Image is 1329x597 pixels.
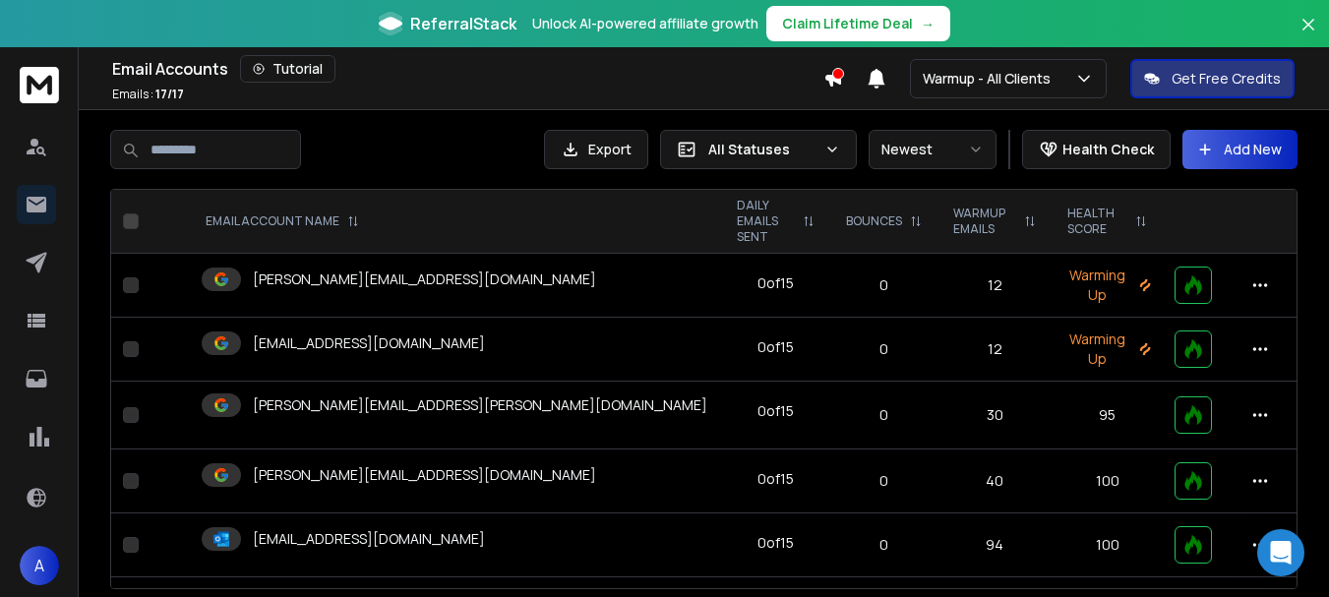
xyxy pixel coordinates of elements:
[1052,449,1163,513] td: 100
[923,69,1058,89] p: Warmup - All Clients
[869,130,997,169] button: Newest
[410,12,516,35] span: ReferralStack
[937,449,1052,513] td: 40
[757,337,794,357] div: 0 of 15
[842,471,926,491] p: 0
[1296,12,1321,59] button: Close banner
[240,55,335,83] button: Tutorial
[842,405,926,425] p: 0
[1063,266,1151,305] p: Warming Up
[544,130,648,169] button: Export
[766,6,950,41] button: Claim Lifetime Deal→
[842,339,926,359] p: 0
[1052,513,1163,577] td: 100
[842,275,926,295] p: 0
[155,86,184,102] span: 17 / 17
[532,14,758,33] p: Unlock AI-powered affiliate growth
[757,533,794,553] div: 0 of 15
[757,401,794,421] div: 0 of 15
[253,465,596,485] p: [PERSON_NAME][EMAIL_ADDRESS][DOMAIN_NAME]
[937,318,1052,382] td: 12
[20,546,59,585] button: A
[253,529,485,549] p: [EMAIL_ADDRESS][DOMAIN_NAME]
[921,14,935,33] span: →
[112,87,184,102] p: Emails :
[1062,140,1154,159] p: Health Check
[1063,329,1151,369] p: Warming Up
[1022,130,1171,169] button: Health Check
[112,55,823,83] div: Email Accounts
[937,382,1052,449] td: 30
[1182,130,1298,169] button: Add New
[253,395,707,415] p: [PERSON_NAME][EMAIL_ADDRESS][PERSON_NAME][DOMAIN_NAME]
[1172,69,1281,89] p: Get Free Credits
[937,513,1052,577] td: 94
[757,469,794,489] div: 0 of 15
[1257,529,1304,576] div: Open Intercom Messenger
[1130,59,1295,98] button: Get Free Credits
[737,198,795,245] p: DAILY EMAILS SENT
[253,269,596,289] p: [PERSON_NAME][EMAIL_ADDRESS][DOMAIN_NAME]
[953,206,1016,237] p: WARMUP EMAILS
[842,535,926,555] p: 0
[206,213,359,229] div: EMAIL ACCOUNT NAME
[1052,382,1163,449] td: 95
[1067,206,1127,237] p: HEALTH SCORE
[846,213,902,229] p: BOUNCES
[253,333,485,353] p: [EMAIL_ADDRESS][DOMAIN_NAME]
[937,254,1052,318] td: 12
[757,273,794,293] div: 0 of 15
[708,140,816,159] p: All Statuses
